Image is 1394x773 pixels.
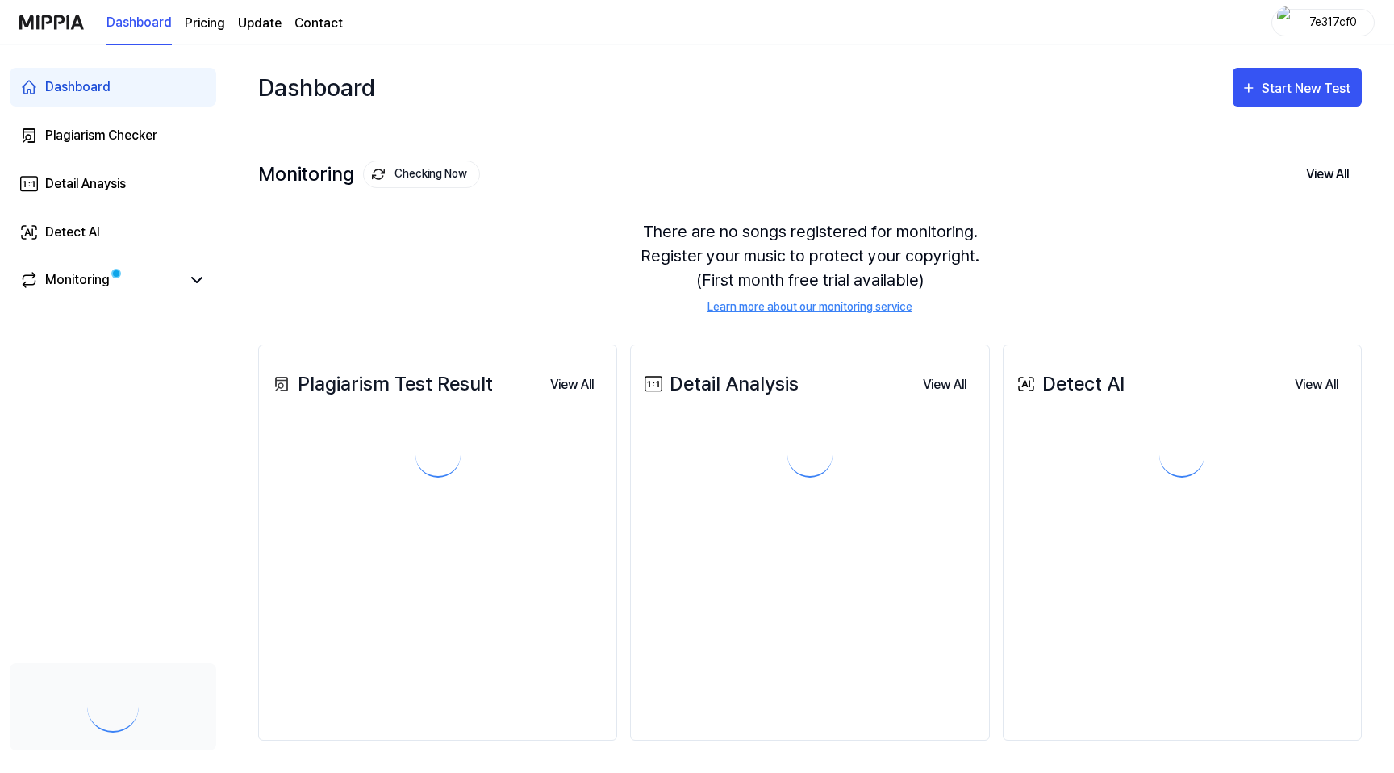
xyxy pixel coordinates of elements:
a: View All [910,368,979,401]
div: Plagiarism Test Result [269,370,493,399]
button: View All [1293,157,1362,191]
div: 7e317cf0 [1301,13,1364,31]
div: Start New Test [1262,78,1354,99]
div: Dashboard [258,61,375,113]
a: View All [537,368,607,401]
a: Detect AI [10,213,216,252]
img: profile [1277,6,1296,39]
a: Plagiarism Checker [10,116,216,155]
a: Detail Anaysis [10,165,216,203]
div: Monitoring [258,161,480,188]
div: Detail Anaysis [45,174,126,194]
button: View All [1282,369,1351,401]
button: Start New Test [1233,68,1362,107]
div: Plagiarism Checker [45,126,157,145]
button: Checking Now [363,161,480,188]
button: View All [910,369,979,401]
button: View All [537,369,607,401]
div: Detect AI [45,223,100,242]
a: Pricing [185,14,225,33]
a: Learn more about our monitoring service [707,299,912,315]
div: Dashboard [45,77,111,97]
div: There are no songs registered for monitoring. Register your music to protect your copyright. (Fir... [258,200,1362,335]
div: Monitoring [45,270,110,290]
div: Detect AI [1013,370,1125,399]
div: Detail Analysis [641,370,799,399]
button: profile7e317cf0 [1271,9,1375,36]
a: Update [238,14,282,33]
a: Dashboard [106,1,172,45]
a: Contact [294,14,343,33]
a: Monitoring [19,270,181,290]
img: monitoring Icon [372,168,385,181]
a: View All [1282,368,1351,401]
a: Dashboard [10,68,216,107]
